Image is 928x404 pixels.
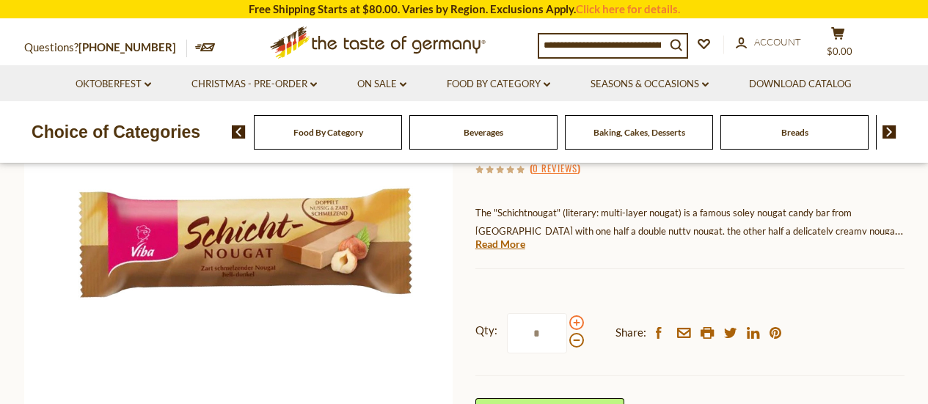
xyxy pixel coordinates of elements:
span: The "Schichtnougat" (literary: multi-layer nougat) is a famous soley nougat candy bar from [GEOGR... [475,207,903,255]
span: ( ) [530,161,580,175]
img: previous arrow [232,125,246,139]
button: $0.00 [816,26,861,63]
a: [PHONE_NUMBER] [78,40,176,54]
a: Baking, Cakes, Desserts [593,127,685,138]
span: $0.00 [827,45,852,57]
a: Download Catalog [749,76,852,92]
input: Qty: [507,313,567,353]
a: Oktoberfest [76,76,151,92]
a: 0 Reviews [533,161,577,177]
span: Account [754,36,801,48]
span: Share: [615,323,646,342]
a: Click here for details. [576,2,680,15]
a: Christmas - PRE-ORDER [191,76,317,92]
a: Food By Category [293,127,363,138]
a: Account [736,34,801,51]
a: Read More [475,237,525,251]
img: next arrow [883,125,896,139]
a: Breads [781,127,808,138]
a: On Sale [357,76,406,92]
p: Questions? [24,38,187,57]
a: Food By Category [447,76,550,92]
a: Seasons & Occasions [591,76,709,92]
strong: Qty: [475,321,497,339]
a: Beverages [464,127,503,138]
